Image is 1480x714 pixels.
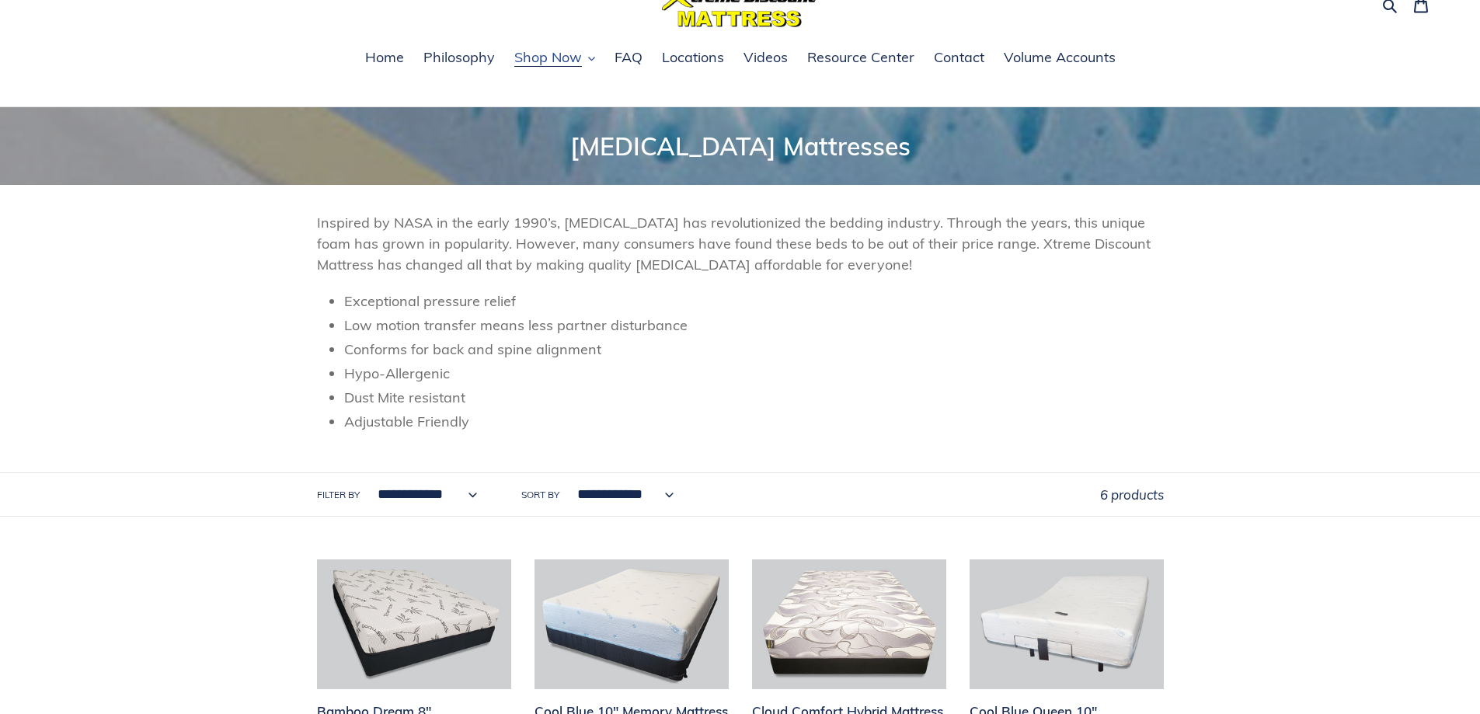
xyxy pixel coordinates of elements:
[317,488,360,502] label: Filter by
[344,363,1164,384] li: Hypo-Allergenic
[1004,48,1116,67] span: Volume Accounts
[344,315,1164,336] li: Low motion transfer means less partner disturbance
[654,47,732,70] a: Locations
[317,212,1164,275] p: Inspired by NASA in the early 1990’s, [MEDICAL_DATA] has revolutionized the bedding industry. Thr...
[934,48,984,67] span: Contact
[521,488,559,502] label: Sort by
[344,339,1164,360] li: Conforms for back and spine alignment
[570,131,911,162] span: [MEDICAL_DATA] Mattresses
[1100,486,1164,503] span: 6 products
[416,47,503,70] a: Philosophy
[514,48,582,67] span: Shop Now
[736,47,796,70] a: Videos
[743,48,788,67] span: Videos
[344,387,1164,408] li: Dust Mite resistant
[615,48,642,67] span: FAQ
[799,47,922,70] a: Resource Center
[365,48,404,67] span: Home
[996,47,1123,70] a: Volume Accounts
[357,47,412,70] a: Home
[344,291,1164,312] li: Exceptional pressure relief
[423,48,495,67] span: Philosophy
[926,47,992,70] a: Contact
[344,411,1164,432] li: Adjustable Friendly
[807,48,914,67] span: Resource Center
[662,48,724,67] span: Locations
[607,47,650,70] a: FAQ
[507,47,603,70] button: Shop Now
